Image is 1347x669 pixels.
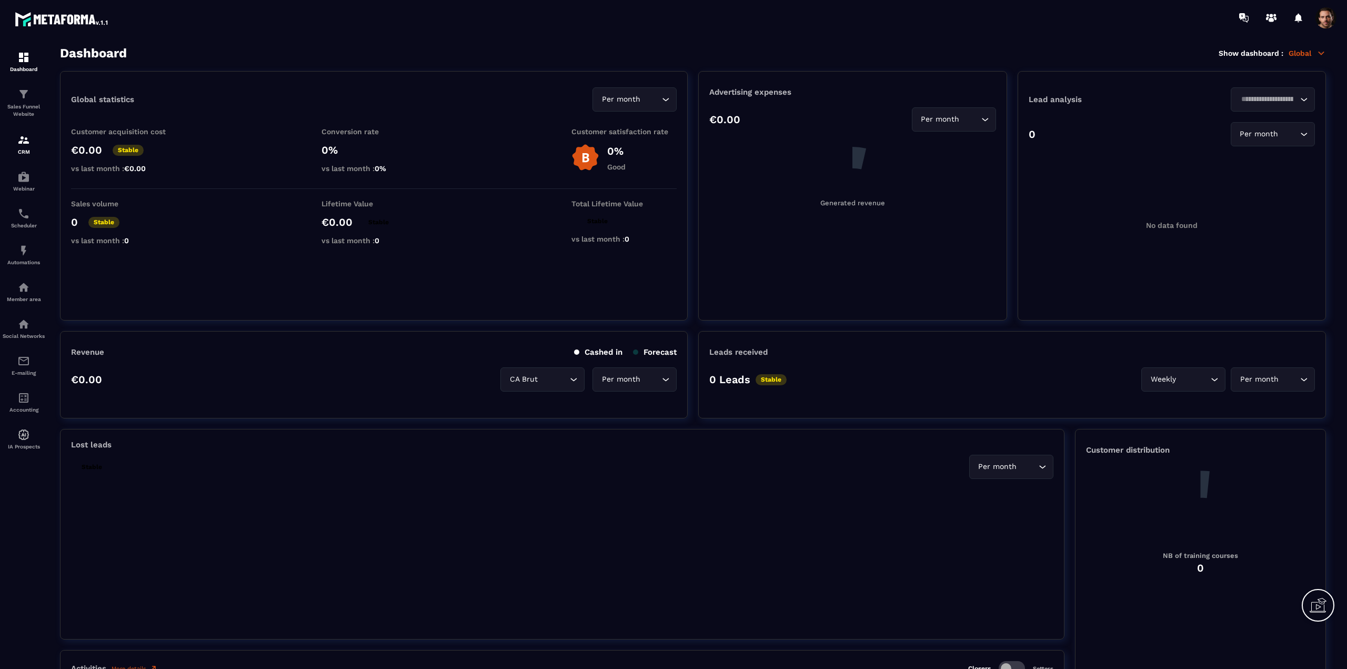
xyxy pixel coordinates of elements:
p: Member area [3,296,45,302]
span: Weekly [1148,374,1178,385]
p: 0 [1029,128,1036,141]
p: vs last month : [321,236,427,245]
div: Search for option [592,367,677,392]
a: accountantaccountantAccounting [3,384,45,421]
p: 0 [71,216,78,228]
p: No data found [1146,221,1198,229]
a: emailemailE-mailing [3,347,45,384]
p: Show dashboard : [1219,49,1283,57]
img: automations [17,244,30,257]
a: formationformationDashboard [3,43,45,80]
img: accountant [17,392,30,404]
a: automationsautomationsAutomations [3,236,45,273]
input: Search for option [642,94,659,105]
p: €0.00 [71,373,102,386]
img: automations [17,281,30,294]
div: Search for option [592,87,677,112]
p: Webinar [3,186,45,192]
span: 0 [625,235,629,243]
h3: Dashboard [60,46,127,61]
p: Customer distribution [1086,445,1315,455]
p: Scheduler [3,223,45,228]
div: Search for option [912,107,996,132]
p: Advertising expenses [709,87,996,97]
a: automationsautomationsWebinar [3,163,45,199]
p: Forecast [633,347,677,357]
img: social-network [17,318,30,331]
p: vs last month : [321,164,427,173]
a: social-networksocial-networkSocial Networks [3,310,45,347]
input: Search for option [1019,461,1036,473]
p: €0.00 [709,113,740,126]
img: email [17,355,30,367]
span: Per month [1238,128,1281,140]
p: Dashboard [3,66,45,72]
p: Stable [88,217,119,228]
p: 0% [607,145,626,157]
div: Search for option [1231,122,1315,146]
img: formation [17,134,30,146]
div: Search for option [500,367,585,392]
img: automations [17,428,30,441]
div: Search for option [1141,367,1225,392]
p: 0 Leads [709,373,750,386]
p: Sales Funnel Website [3,103,45,118]
p: Stable [582,216,613,227]
a: schedulerschedulerScheduler [3,199,45,236]
p: Stable [76,462,107,473]
p: Social Networks [3,333,45,339]
div: Search for option [1231,87,1315,112]
input: Search for option [642,374,659,385]
input: Search for option [1281,128,1298,140]
span: 0% [375,164,386,173]
div: Search for option [1231,367,1315,392]
p: Customer satisfaction rate [571,127,677,136]
a: automationsautomationsMember area [3,273,45,310]
p: Cashed in [574,347,622,357]
input: Search for option [1178,374,1208,385]
span: €0.00 [124,164,146,173]
p: Revenue [71,347,104,357]
span: Per month [1238,374,1281,385]
p: Global [1289,48,1326,58]
p: Sales volume [71,199,176,208]
img: automations [17,171,30,183]
span: 0 [124,236,129,245]
p: Global statistics [71,95,134,104]
a: formationformationCRM [3,126,45,163]
p: Automations [3,259,45,265]
p: vs last month : [71,236,176,245]
span: Per month [599,94,642,105]
p: CRM [3,149,45,155]
p: 0% [321,144,427,156]
p: Stable [113,145,144,156]
span: Per month [976,461,1019,473]
p: €0.00 [71,144,102,156]
img: b-badge-o.b3b20ee6.svg [571,144,599,172]
span: Per month [919,114,962,125]
span: Per month [599,374,642,385]
p: Leads received [709,347,768,357]
img: formation [17,51,30,64]
span: 0 [375,236,379,245]
div: Search for option [969,455,1053,479]
p: Lifetime Value [321,199,427,208]
p: Lost leads [71,440,112,450]
a: formationformationSales Funnel Website [3,80,45,126]
p: IA Prospects [3,444,45,450]
p: Lead analysis [1029,95,1172,104]
p: Customer acquisition cost [71,127,176,136]
p: Total Lifetime Value [571,199,677,208]
p: Conversion rate [321,127,427,136]
span: CA Brut [507,374,540,385]
p: E-mailing [3,370,45,376]
p: Good [607,163,626,171]
input: Search for option [1281,374,1298,385]
p: vs last month : [71,164,176,173]
p: Accounting [3,407,45,413]
p: vs last month : [571,235,677,243]
p: Stable [363,217,394,228]
input: Search for option [540,374,567,385]
p: €0.00 [321,216,353,228]
input: Search for option [962,114,979,125]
